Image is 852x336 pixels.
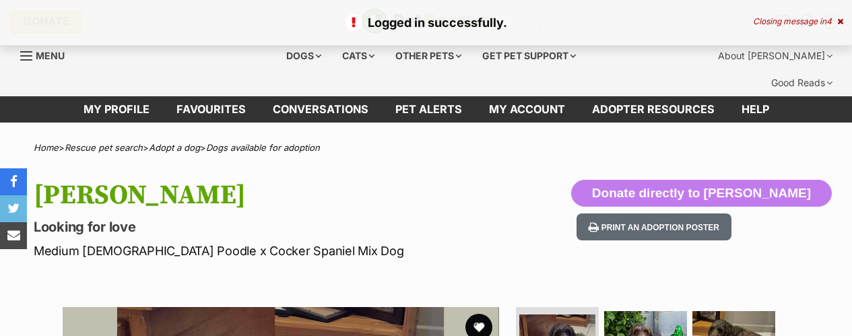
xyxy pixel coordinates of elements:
[36,50,65,61] span: Menu
[65,142,143,153] a: Rescue pet search
[20,42,74,67] a: Menu
[762,69,842,96] div: Good Reads
[571,180,832,207] button: Donate directly to [PERSON_NAME]
[34,142,59,153] a: Home
[476,96,579,123] a: My account
[206,142,320,153] a: Dogs available for adoption
[579,96,728,123] a: Adopter resources
[728,96,783,123] a: Help
[826,16,832,26] span: 4
[34,217,521,236] p: Looking for love
[709,42,842,69] div: About [PERSON_NAME]
[382,96,476,123] a: Pet alerts
[333,42,384,69] div: Cats
[259,96,382,123] a: conversations
[34,180,521,211] h1: [PERSON_NAME]
[753,17,843,26] div: Closing message in
[386,42,471,69] div: Other pets
[34,242,521,260] p: Medium [DEMOGRAPHIC_DATA] Poodle x Cocker Spaniel Mix Dog
[149,142,200,153] a: Adopt a dog
[577,213,731,241] button: Print an adoption poster
[473,42,585,69] div: Get pet support
[277,42,331,69] div: Dogs
[163,96,259,123] a: Favourites
[70,96,163,123] a: My profile
[13,13,839,32] p: Logged in successfully.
